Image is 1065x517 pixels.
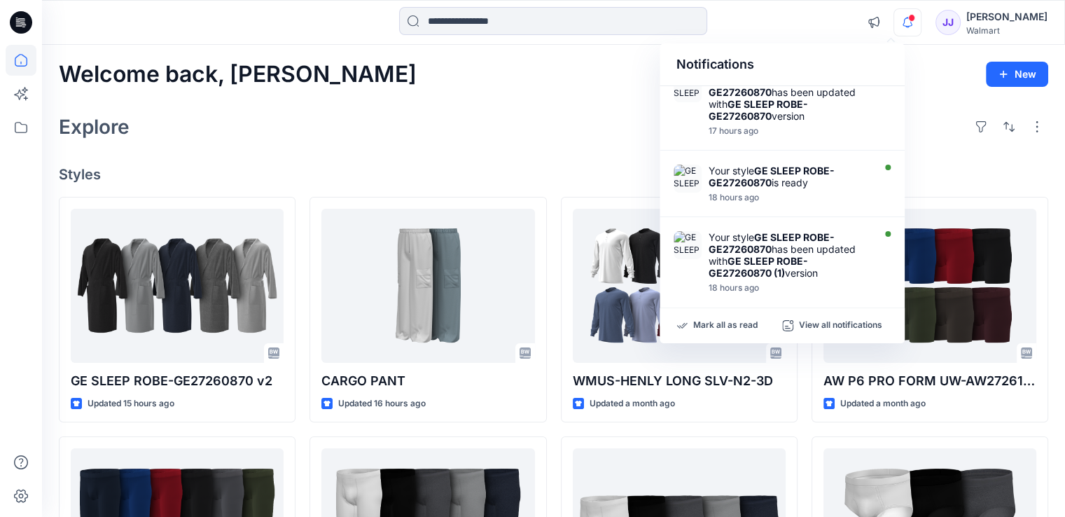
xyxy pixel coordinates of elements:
p: Mark all as read [693,319,758,332]
p: CARGO PANT [321,371,534,391]
p: AW P6 PRO FORM UW-AW27261889 [823,371,1036,391]
p: View all notifications [799,319,882,332]
strong: GE SLEEP ROBE-GE27260870 [709,165,835,188]
p: Updated 15 hours ago [88,397,174,411]
p: Updated a month ago [840,397,926,411]
div: Your style is ready [709,165,870,188]
p: GE SLEEP ROBE-GE27260870 v2 [71,371,284,391]
div: Monday, September 22, 2025 09:26 [709,283,870,293]
div: JJ [935,10,961,35]
p: Updated a month ago [590,397,675,411]
strong: GE SLEEP ROBE-GE27260870 [709,231,835,255]
div: Walmart [966,25,1047,36]
div: Your style has been updated with version [709,74,870,122]
div: Monday, September 22, 2025 09:39 [709,126,870,136]
img: GE SLEEP ROBE-GE27260870 [674,74,702,102]
div: Notifications [660,43,905,86]
img: GE SLEEP ROBE-GE27260870 (1) [674,231,702,259]
h2: Explore [59,116,130,138]
strong: GE SLEEP ROBE-GE27260870 (1) [709,255,808,279]
p: Updated 16 hours ago [338,397,426,411]
div: Your style has been updated with version [709,231,870,279]
button: New [986,62,1048,87]
a: GE SLEEP ROBE-GE27260870 v2 [71,209,284,363]
div: [PERSON_NAME] [966,8,1047,25]
div: Monday, September 22, 2025 09:35 [709,193,870,202]
a: AW P6 PRO FORM UW-AW27261889 [823,209,1036,363]
strong: GE SLEEP ROBE-GE27260870 [709,98,808,122]
img: GE SLEEP ROBE-GE27260870 [674,165,702,193]
a: WMUS-HENLY LONG SLV-N2-3D [573,209,786,363]
h2: Welcome back, [PERSON_NAME] [59,62,417,88]
p: WMUS-HENLY LONG SLV-N2-3D [573,371,786,391]
strong: GE SLEEP ROBE-GE27260870 [709,74,835,98]
h4: Styles [59,166,1048,183]
a: CARGO PANT [321,209,534,363]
